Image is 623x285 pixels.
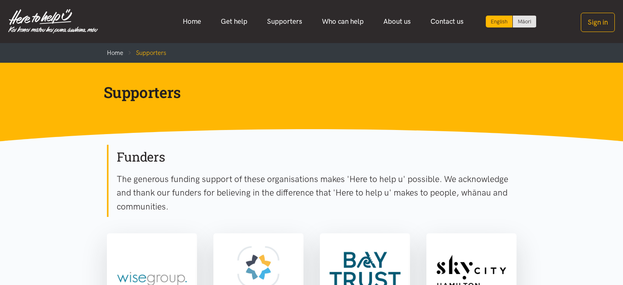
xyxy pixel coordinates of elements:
[117,148,517,166] h2: Funders
[211,13,257,30] a: Get help
[104,82,507,102] h1: Supporters
[257,13,312,30] a: Supporters
[421,13,473,30] a: Contact us
[8,9,98,34] img: Home
[173,13,211,30] a: Home
[123,48,166,58] li: Supporters
[581,13,615,32] button: Sign in
[117,172,517,214] p: The generous funding support of these organisations makes 'Here to help u' possible. We acknowled...
[486,16,513,27] div: Current language
[374,13,421,30] a: About us
[486,16,537,27] div: Language toggle
[513,16,536,27] a: Switch to Te Reo Māori
[107,49,123,57] a: Home
[312,13,374,30] a: Who can help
